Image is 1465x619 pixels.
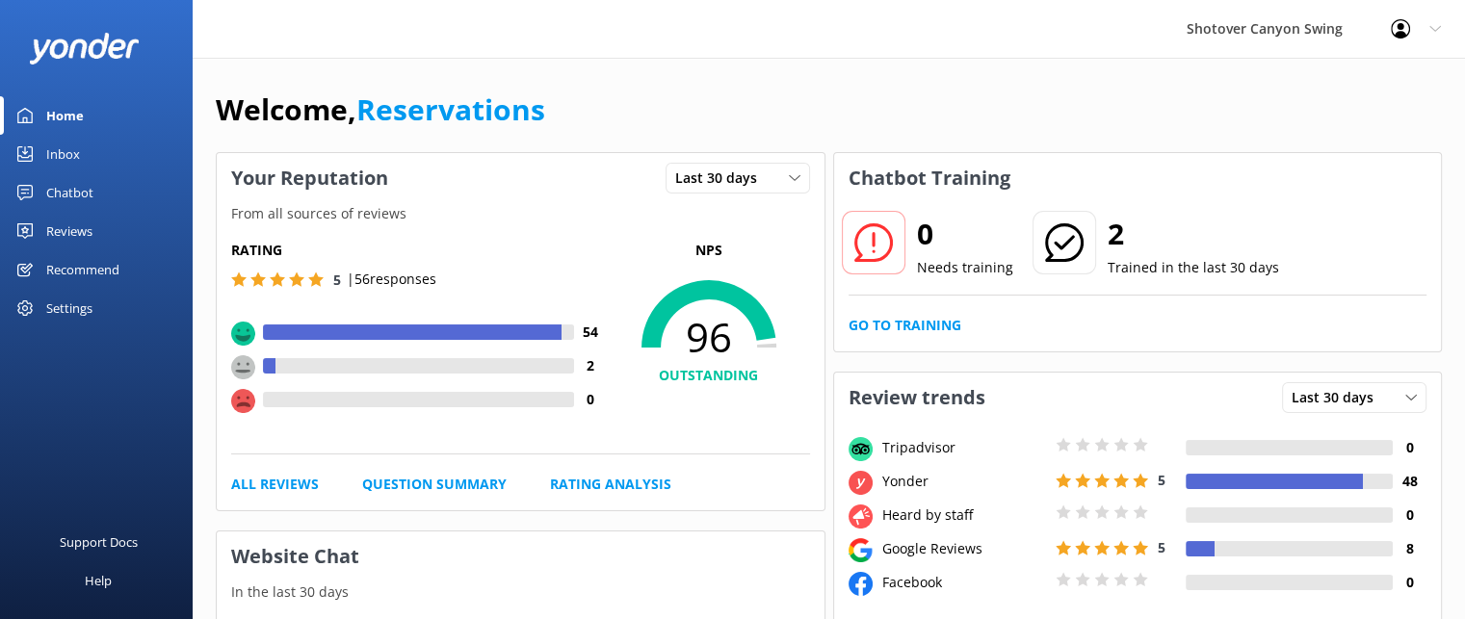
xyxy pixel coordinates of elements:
[1158,471,1165,489] span: 5
[574,355,608,376] h4: 2
[1393,471,1426,492] h4: 48
[608,240,810,261] p: NPS
[1393,538,1426,559] h4: 8
[877,572,1051,593] div: Facebook
[29,33,140,64] img: yonder-white-logo.png
[231,474,319,495] a: All Reviews
[877,538,1051,559] div: Google Reviews
[877,471,1051,492] div: Yonder
[834,153,1025,203] h3: Chatbot Training
[877,504,1051,526] div: Heard by staff
[85,561,112,600] div: Help
[1393,504,1426,526] h4: 0
[1393,437,1426,458] h4: 0
[1108,211,1279,257] h2: 2
[917,257,1013,278] p: Needs training
[877,437,1051,458] div: Tripadvisor
[231,240,608,261] h5: Rating
[46,135,80,173] div: Inbox
[1393,572,1426,593] h4: 0
[849,315,961,336] a: Go to Training
[356,90,545,129] a: Reservations
[608,365,810,386] h4: OUTSTANDING
[46,212,92,250] div: Reviews
[834,373,1000,423] h3: Review trends
[347,269,436,290] p: | 56 responses
[1158,538,1165,556] span: 5
[217,153,403,203] h3: Your Reputation
[217,581,824,603] p: In the last 30 days
[550,474,671,495] a: Rating Analysis
[362,474,507,495] a: Question Summary
[333,271,341,289] span: 5
[46,289,92,327] div: Settings
[46,96,84,135] div: Home
[574,389,608,410] h4: 0
[1108,257,1279,278] p: Trained in the last 30 days
[1292,387,1385,408] span: Last 30 days
[216,87,545,133] h1: Welcome,
[46,173,93,212] div: Chatbot
[917,211,1013,257] h2: 0
[60,523,138,561] div: Support Docs
[675,168,769,189] span: Last 30 days
[608,313,810,361] span: 96
[217,203,824,224] p: From all sources of reviews
[217,531,824,581] h3: Website Chat
[46,250,119,289] div: Recommend
[574,322,608,343] h4: 54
